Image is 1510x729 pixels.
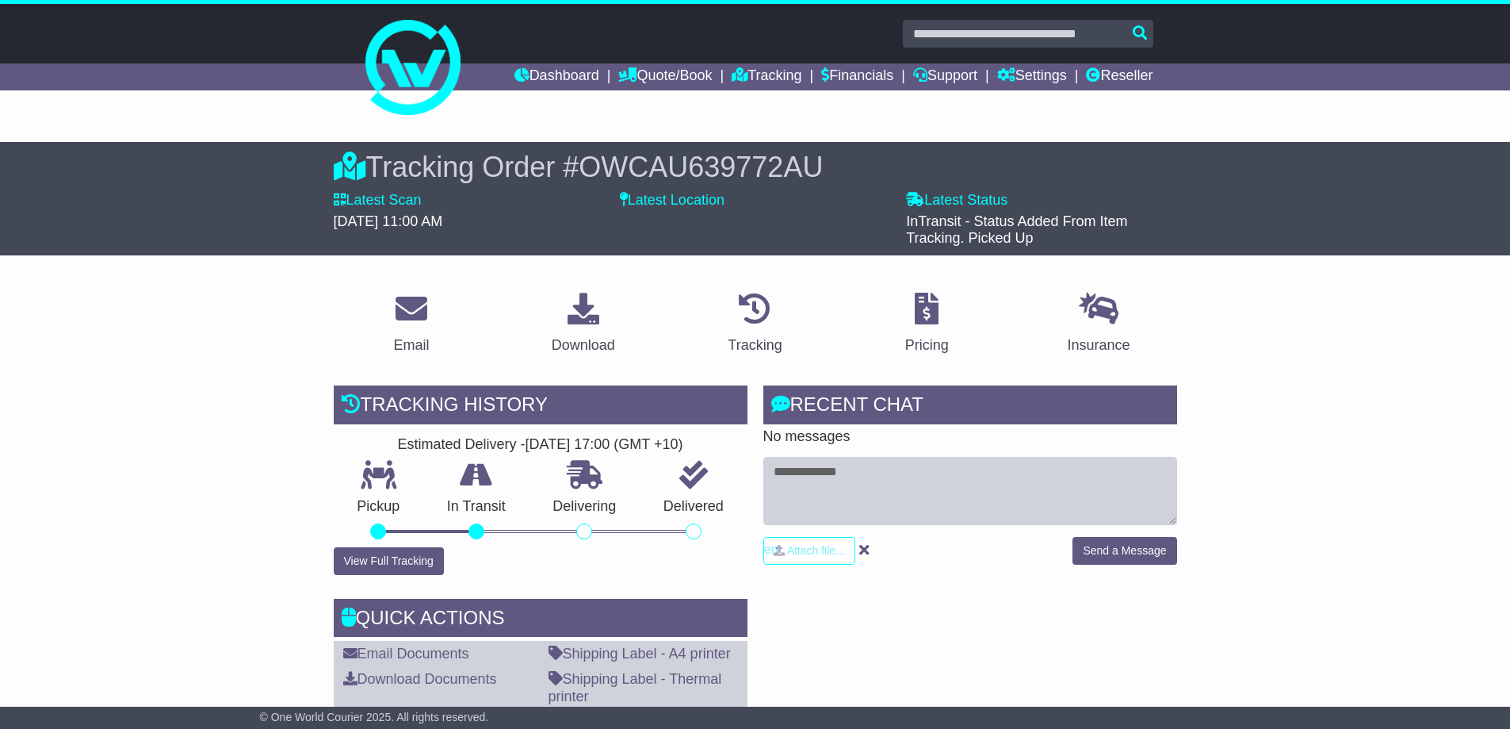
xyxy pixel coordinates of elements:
a: Pricing [895,287,959,362]
div: Quick Actions [334,599,747,642]
a: Financials [821,63,893,90]
span: InTransit - Status Added From Item Tracking. Picked Up [906,213,1127,247]
a: Email [383,287,439,362]
span: [DATE] 11:00 AM [334,213,443,229]
span: OWCAU639772AU [579,151,823,183]
div: Download [552,335,615,356]
p: Pickup [334,498,424,516]
a: Reseller [1086,63,1153,90]
p: Delivering [529,498,640,516]
div: [DATE] 17:00 (GMT +10) [526,436,683,454]
a: Settings [997,63,1067,90]
span: © One World Courier 2025. All rights reserved. [260,711,489,723]
div: Estimated Delivery - [334,436,747,454]
a: Shipping Label - A4 printer [549,646,731,662]
a: Quote/Book [618,63,712,90]
label: Latest Location [620,192,724,209]
a: Tracking [717,287,792,362]
a: Insurance [1057,287,1141,362]
div: Pricing [905,335,949,356]
a: Tracking [732,63,801,90]
a: Email Documents [343,646,469,662]
div: Tracking Order # [334,150,1177,184]
div: Email [393,335,429,356]
div: RECENT CHAT [763,386,1177,428]
p: No messages [763,428,1177,446]
label: Latest Scan [334,192,422,209]
a: Shipping Label - Thermal printer [549,671,722,704]
button: View Full Tracking [334,547,444,575]
p: Delivered [640,498,747,516]
div: Tracking history [334,386,747,428]
a: Dashboard [514,63,599,90]
button: Send a Message [1072,537,1176,565]
a: Download Documents [343,671,497,687]
div: Tracking [728,335,782,356]
a: Support [913,63,977,90]
div: Insurance [1068,335,1130,356]
label: Latest Status [906,192,1007,209]
a: Download [541,287,625,362]
p: In Transit [423,498,529,516]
